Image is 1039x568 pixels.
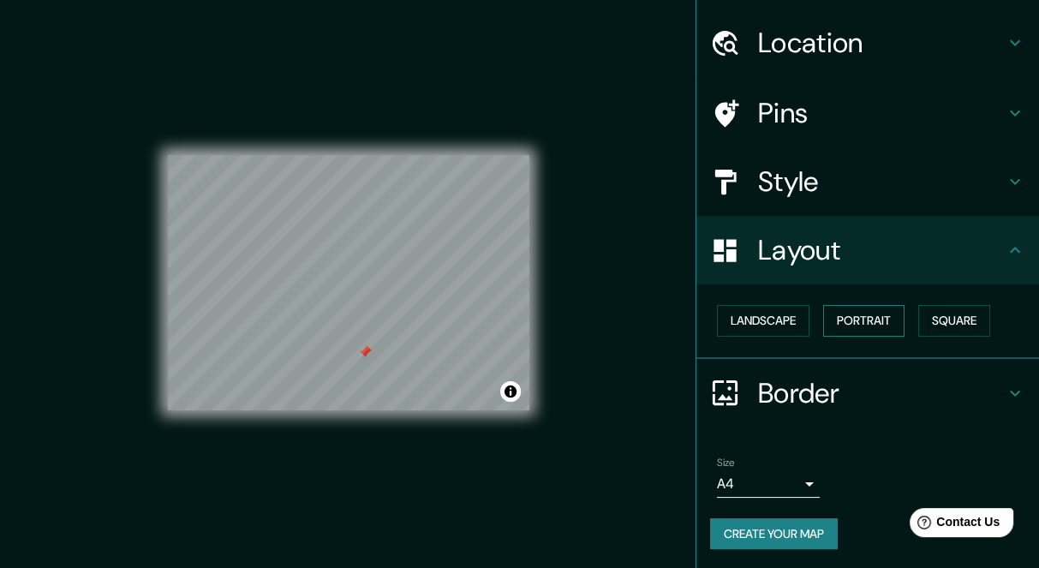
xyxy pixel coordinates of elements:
div: A4 [717,470,820,498]
div: Pins [696,79,1039,147]
h4: Style [758,164,1005,199]
div: Location [696,9,1039,77]
button: Portrait [823,305,905,337]
button: Landscape [717,305,809,337]
h4: Layout [758,233,1005,267]
div: Style [696,147,1039,216]
button: Square [918,305,990,337]
button: Create your map [710,518,838,550]
h4: Pins [758,96,1005,130]
button: Toggle attribution [500,381,521,402]
h4: Location [758,26,1005,60]
div: Layout [696,216,1039,284]
label: Size [717,455,735,469]
iframe: Help widget launcher [887,501,1020,549]
div: Border [696,359,1039,427]
canvas: Map [168,155,529,410]
h4: Border [758,376,1005,410]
